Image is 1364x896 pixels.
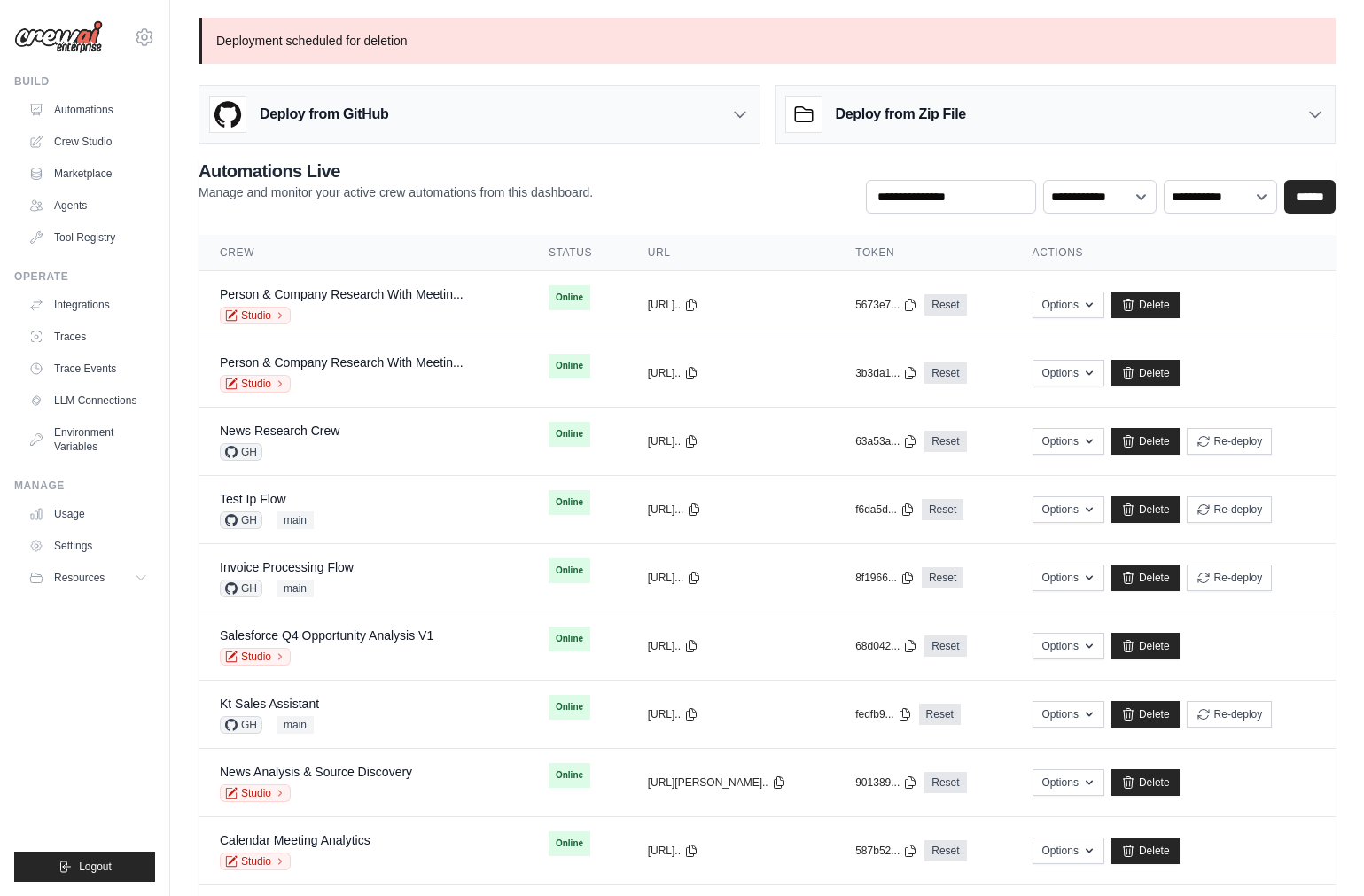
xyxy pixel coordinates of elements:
span: Online [549,763,590,788]
h2: Automations Live [199,159,593,183]
span: Online [549,285,590,310]
a: Delete [1111,838,1180,864]
span: Online [549,490,590,515]
span: Online [549,558,590,583]
button: Options [1033,701,1104,728]
span: Resources [54,571,105,585]
a: Reset [924,840,966,861]
a: Studio [220,784,291,802]
span: GH [220,511,262,529]
button: 8f1966... [855,571,915,585]
a: Delete [1111,633,1180,659]
img: GitHub Logo [210,97,246,132]
a: Delete [1111,428,1180,455]
span: Online [549,422,590,447]
button: 68d042... [855,639,917,653]
a: Calendar Meeting Analytics [220,833,370,847]
a: Delete [1111,701,1180,728]
a: Automations [21,96,155,124]
span: GH [220,443,262,461]
a: Test Ip Flow [220,492,286,506]
a: Delete [1111,496,1180,523]
a: News Analysis & Source Discovery [220,765,412,779]
a: Marketplace [21,160,155,188]
button: [URL][PERSON_NAME].. [648,775,786,790]
button: Re-deploy [1187,496,1273,523]
span: Online [549,695,590,720]
a: Reset [924,635,966,657]
a: Person & Company Research With Meetin... [220,287,464,301]
button: Re-deploy [1187,428,1273,455]
a: Reset [924,362,966,384]
span: Logout [79,860,112,874]
button: Options [1033,838,1104,864]
button: Options [1033,565,1104,591]
a: Studio [220,648,291,666]
span: Online [549,627,590,651]
a: Kt Sales Assistant [220,697,319,711]
button: Options [1033,428,1104,455]
a: LLM Connections [21,386,155,415]
button: f6da5d... [855,503,915,517]
a: Invoice Processing Flow [220,560,354,574]
th: Actions [1011,235,1336,271]
span: main [277,511,314,529]
button: fedfb9... [855,707,911,721]
button: Re-deploy [1187,701,1273,728]
button: 587b52... [855,844,917,858]
h3: Deploy from Zip File [836,104,966,125]
a: Delete [1111,565,1180,591]
a: Environment Variables [21,418,155,461]
a: Reset [922,567,963,588]
a: Studio [220,853,291,870]
a: Reset [924,772,966,793]
th: URL [627,235,835,271]
th: Token [834,235,1010,271]
button: Logout [14,852,155,882]
a: Salesforce Q4 Opportunity Analysis V1 [220,628,433,643]
button: 3b3da1... [855,366,917,380]
a: Person & Company Research With Meetin... [220,355,464,370]
p: Manage and monitor your active crew automations from this dashboard. [199,183,593,201]
button: Resources [21,564,155,592]
a: Trace Events [21,355,155,383]
a: Studio [220,375,291,393]
a: News Research Crew [220,424,339,438]
a: Tool Registry [21,223,155,252]
button: 5673e7... [855,298,917,312]
a: Integrations [21,291,155,319]
a: Reset [922,499,963,520]
a: Delete [1111,769,1180,796]
h3: Deploy from GitHub [260,104,388,125]
img: Logo [14,20,103,54]
div: Operate [14,269,155,284]
a: Studio [220,307,291,324]
a: Crew Studio [21,128,155,156]
a: Delete [1111,292,1180,318]
a: Delete [1111,360,1180,386]
p: Deployment scheduled for deletion [199,18,1336,64]
div: Manage [14,479,155,493]
button: Options [1033,769,1104,796]
button: Re-deploy [1187,565,1273,591]
span: main [277,716,314,734]
span: main [277,580,314,597]
span: Online [549,831,590,856]
button: Options [1033,496,1104,523]
div: Build [14,74,155,89]
button: 901389... [855,775,917,790]
button: Options [1033,292,1104,318]
button: 63a53a... [855,434,917,448]
span: Online [549,354,590,378]
a: Agents [21,191,155,220]
th: Crew [199,235,527,271]
a: Usage [21,500,155,528]
a: Reset [924,431,966,452]
a: Traces [21,323,155,351]
button: Options [1033,633,1104,659]
a: Reset [924,294,966,316]
th: Status [527,235,627,271]
a: Reset [919,704,961,725]
a: Settings [21,532,155,560]
button: Options [1033,360,1104,386]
